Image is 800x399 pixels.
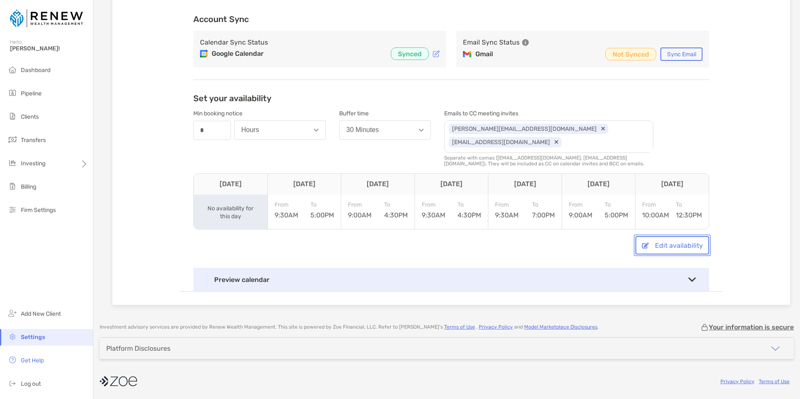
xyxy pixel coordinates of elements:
img: Google Calendar [200,50,207,57]
div: No availability for this day [205,204,256,220]
div: 9:30AM [275,201,298,219]
img: company logo [100,372,137,391]
h3: Calendar Sync Status [200,37,268,47]
div: Platform Disclosures [106,344,170,352]
p: Google Calendar [212,49,264,59]
th: [DATE] [267,174,341,195]
h2: Set your availability [193,93,271,103]
div: Hours [241,126,259,134]
span: From [569,201,592,208]
p: [PERSON_NAME][EMAIL_ADDRESS][DOMAIN_NAME] [449,124,608,134]
span: Firm Settings [21,207,56,214]
span: From [275,201,298,208]
span: Add New Client [21,310,61,317]
img: Open dropdown arrow [314,129,319,132]
img: Toggle [688,277,696,282]
div: 9:30AM [422,201,445,219]
span: Pipeline [21,90,42,97]
span: From [642,201,669,208]
div: Min booking notice [193,110,326,117]
span: Clients [21,113,39,120]
img: icon arrow [770,344,780,354]
div: 5:00PM [310,201,334,219]
img: Zoe Logo [10,3,83,33]
th: [DATE] [415,174,488,195]
h3: Account Sync [193,14,709,24]
div: 10:00AM [642,201,669,219]
button: 30 Minutes [339,120,431,140]
p: Gmail [475,49,493,59]
p: Investment advisory services are provided by Renew Wealth Management . This site is powered by Zo... [100,324,599,330]
th: [DATE] [194,174,267,195]
span: To [310,201,334,208]
div: 4:30PM [457,201,481,219]
span: From [422,201,445,208]
div: 9:30AM [495,201,519,219]
div: 12:30PM [676,201,702,219]
img: dashboard icon [7,65,17,75]
span: Investing [21,160,45,167]
img: Remove item [554,140,558,144]
th: [DATE] [562,174,635,195]
a: Terms of Use [444,324,475,330]
th: [DATE] [341,174,415,195]
div: 4:30PM [384,201,408,219]
img: Remove item [601,127,605,131]
span: To [605,201,628,208]
span: Log out [21,380,41,387]
button: Hours [234,120,326,140]
div: 30 Minutes [346,126,379,134]
span: Get Help [21,357,44,364]
img: Gmail [463,51,471,57]
img: transfers icon [7,135,17,145]
img: billing icon [7,181,17,191]
img: clients icon [7,111,17,121]
img: pipeline icon [7,88,17,98]
th: [DATE] [488,174,562,195]
div: Buffer time [339,110,431,117]
span: Dashboard [21,67,50,74]
img: settings icon [7,332,17,342]
span: From [495,201,519,208]
img: firm-settings icon [7,204,17,214]
p: Synced [398,49,422,59]
div: 5:00PM [605,201,628,219]
div: 9:00AM [569,201,592,219]
img: add_new_client icon [7,308,17,318]
span: Billing [21,183,36,190]
div: Preview calendar [193,268,709,291]
a: Privacy Policy [720,379,755,384]
span: [PERSON_NAME]! [10,45,88,52]
span: Transfers [21,137,46,144]
a: Terms of Use [759,379,790,384]
div: Separate with comas ([EMAIL_ADDRESS][DOMAIN_NAME], [EMAIL_ADDRESS][DOMAIN_NAME]). They will be in... [444,155,653,167]
th: [DATE] [635,174,709,195]
img: get-help icon [7,355,17,365]
p: Your information is secure [709,323,794,331]
span: From [348,201,372,208]
button: Sync Email [660,47,702,61]
div: 7:00PM [532,201,555,219]
span: To [532,201,555,208]
p: Not Synced [612,49,649,60]
a: Privacy Policy [479,324,513,330]
p: [EMAIL_ADDRESS][DOMAIN_NAME] [449,137,562,147]
span: Settings [21,334,45,341]
img: investing icon [7,158,17,168]
div: Emails to CC meeting invites [444,110,652,117]
span: To [676,201,702,208]
span: To [384,201,408,208]
img: logout icon [7,378,17,388]
h3: Email Sync Status [463,37,520,47]
img: Open dropdown arrow [419,129,424,132]
a: Model Marketplace Disclosures [524,324,597,330]
button: Edit availability [635,236,709,254]
div: 9:00AM [348,201,372,219]
span: To [457,201,481,208]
